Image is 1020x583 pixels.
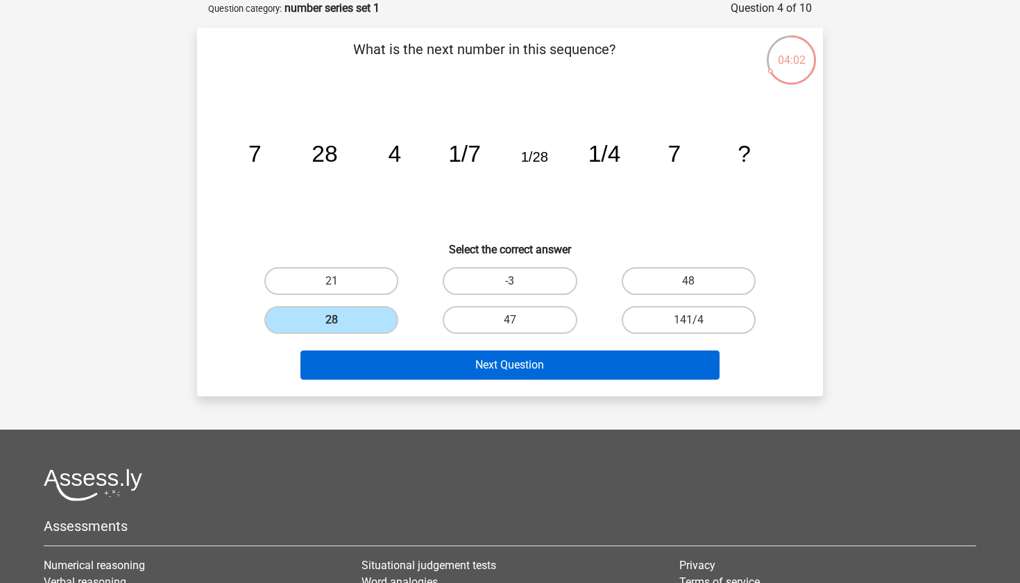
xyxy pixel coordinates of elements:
tspan: 1/4 [588,141,621,167]
tspan: 1/7 [448,141,481,167]
img: Assessly logo [44,468,142,501]
label: 141/4 [622,306,756,334]
tspan: 28 [312,141,337,167]
label: 28 [264,306,398,334]
small: Question category: [208,3,282,14]
tspan: 7 [668,141,681,167]
tspan: 4 [388,141,401,167]
a: Privacy [679,559,715,572]
label: 21 [264,267,398,295]
h6: Select the correct answer [219,232,801,256]
button: Next Question [300,350,720,380]
a: Situational judgement tests [362,559,496,572]
tspan: ? [738,141,751,167]
p: What is the next number in this sequence? [219,39,749,81]
h5: Assessments [44,518,976,534]
div: 04:02 [765,34,817,69]
tspan: 1/28 [521,149,548,164]
a: Numerical reasoning [44,559,145,572]
tspan: 7 [248,141,262,167]
label: 47 [443,306,577,334]
label: -3 [443,267,577,295]
strong: number series set 1 [284,1,380,15]
label: 48 [622,267,756,295]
